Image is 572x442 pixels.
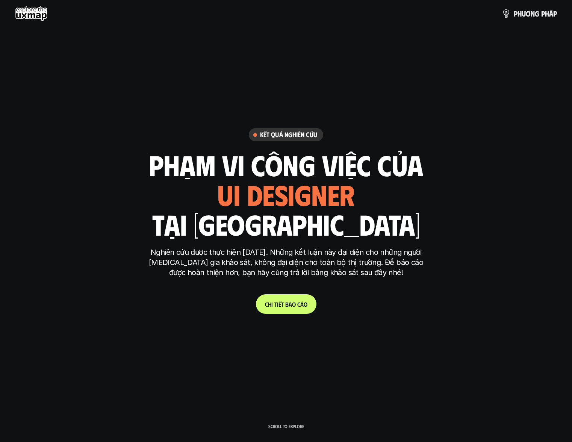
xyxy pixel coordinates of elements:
span: b [285,301,289,308]
span: ư [522,9,526,18]
span: c [297,301,300,308]
span: á [289,301,292,308]
span: g [535,9,539,18]
p: Scroll to explore [268,424,304,429]
span: o [304,301,307,308]
span: p [553,9,557,18]
a: Chitiếtbáocáo [256,294,316,314]
span: t [274,301,277,308]
a: phươngpháp [502,6,557,21]
span: n [531,9,535,18]
span: h [545,9,549,18]
span: i [277,301,278,308]
span: t [281,301,284,308]
span: p [541,9,545,18]
h1: tại [GEOGRAPHIC_DATA] [152,208,420,240]
h6: Kết quả nghiên cứu [260,130,317,139]
span: p [514,9,518,18]
span: á [549,9,553,18]
p: Nghiên cứu được thực hiện [DATE]. Những kết luận này đại diện cho những người [MEDICAL_DATA] gia ... [145,247,427,278]
span: o [292,301,296,308]
span: ơ [526,9,531,18]
span: ế [278,301,281,308]
span: h [268,301,271,308]
span: C [265,301,268,308]
span: á [300,301,304,308]
h1: phạm vi công việc của [149,149,423,180]
span: i [271,301,273,308]
span: h [518,9,522,18]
